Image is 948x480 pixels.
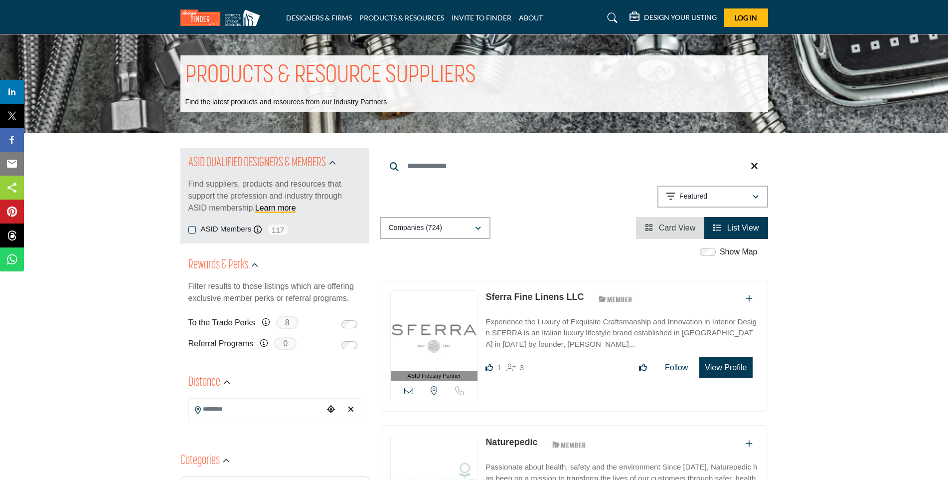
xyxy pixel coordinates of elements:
h1: PRODUCTS & RESOURCE SUPPLIERS [185,60,476,91]
img: Site Logo [180,9,265,26]
a: PRODUCTS & RESOURCES [359,13,444,22]
a: ASID Industry Partner [391,291,478,381]
p: Featured [679,192,707,202]
span: 0 [274,337,297,350]
img: ASID Members Badge Icon [593,293,638,305]
button: Log In [724,8,768,27]
input: Switch to To the Trade Perks [341,320,357,328]
a: Search [598,10,624,26]
p: Filter results to those listings which are offering exclusive member perks or referral programs. [188,280,361,304]
div: Choose your current location [323,399,338,421]
span: 117 [267,224,289,236]
h2: Categories [180,452,220,470]
input: ASID Members checkbox [188,226,196,234]
div: Followers [506,362,524,374]
button: Like listing [632,358,653,378]
label: Show Map [720,246,758,258]
p: Find suppliers, products and resources that support the profession and industry through ASID memb... [188,178,361,214]
span: Card View [659,224,696,232]
span: 1 [497,363,501,372]
a: Learn more [255,204,296,212]
button: View Profile [699,357,752,378]
h2: Rewards & Perks [188,256,248,274]
p: Sferra Fine Linens LLC [485,290,584,304]
span: 8 [276,316,299,329]
p: Naturepedic [485,436,537,449]
div: DESIGN YOUR LISTING [630,12,717,24]
a: DESIGNERS & FIRMS [286,13,352,22]
button: Companies (724) [380,217,490,239]
input: Switch to Referral Programs [341,341,357,349]
button: Featured [657,186,768,208]
span: ASID Industry Partner [407,372,461,380]
li: List View [704,217,768,239]
label: To the Trade Perks [188,314,255,331]
p: Companies (724) [389,223,442,233]
label: ASID Members [201,224,252,235]
a: View Card [645,224,695,232]
a: INVITE TO FINDER [452,13,511,22]
label: Referral Programs [188,335,254,352]
span: 3 [520,363,524,372]
span: List View [727,224,759,232]
span: Log In [735,13,757,22]
input: Search Keyword [380,154,768,178]
a: ABOUT [519,13,543,22]
p: Experience the Luxury of Exquisite Craftsmanship and Innovation in Interior Design SFERRA is an I... [485,316,757,350]
li: Card View [636,217,704,239]
h2: ASID QUALIFIED DESIGNERS & MEMBERS [188,154,326,172]
button: Follow [658,358,694,378]
p: Find the latest products and resources from our Industry Partners [185,97,387,107]
i: Like [485,364,493,371]
a: Add To List [746,294,753,303]
img: ASID Members Badge Icon [547,438,592,451]
input: Search Location [189,399,323,419]
a: Experience the Luxury of Exquisite Craftsmanship and Innovation in Interior Design SFERRA is an I... [485,310,757,350]
a: View List [713,224,759,232]
a: Sferra Fine Linens LLC [485,292,584,302]
div: Clear search location [343,399,358,421]
a: Add To List [746,440,753,448]
img: Sferra Fine Linens LLC [391,291,478,371]
h2: Distance [188,374,220,392]
h5: DESIGN YOUR LISTING [644,13,717,22]
a: Naturepedic [485,437,537,447]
